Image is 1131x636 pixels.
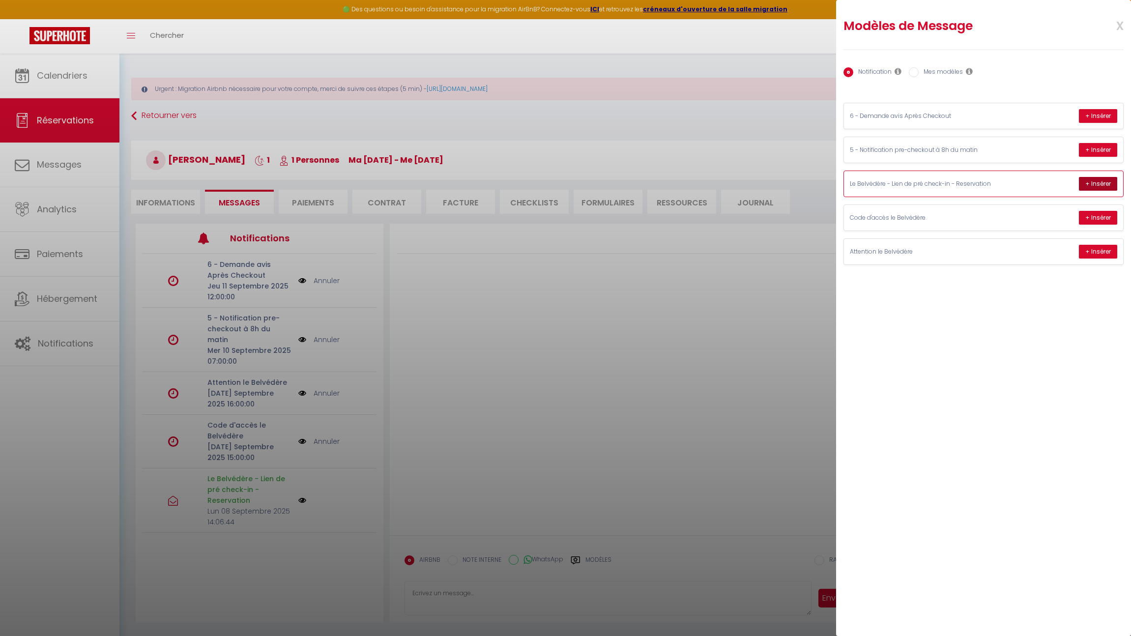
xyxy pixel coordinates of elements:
[1093,13,1124,36] span: x
[850,179,997,189] p: Le Belvédère - Lien de pré check-in - Reservation
[853,67,892,78] label: Notification
[850,213,997,223] p: Code d'accès le Belvédère
[966,67,973,75] i: Les modèles généraux sont visibles par vous et votre équipe
[919,67,963,78] label: Mes modèles
[1079,177,1117,191] button: + Insérer
[1079,143,1117,157] button: + Insérer
[850,112,997,121] p: 6 - Demande avis Après Checkout
[843,18,1073,34] h2: Modèles de Message
[850,247,997,257] p: Attention le Belvédère
[895,67,901,75] i: Les notifications sont visibles par toi et ton équipe
[850,145,997,155] p: 5 - Notification pre-checkout à 8h du matin
[1079,109,1117,123] button: + Insérer
[1079,211,1117,225] button: + Insérer
[1079,245,1117,259] button: + Insérer
[8,4,37,33] button: Ouvrir le widget de chat LiveChat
